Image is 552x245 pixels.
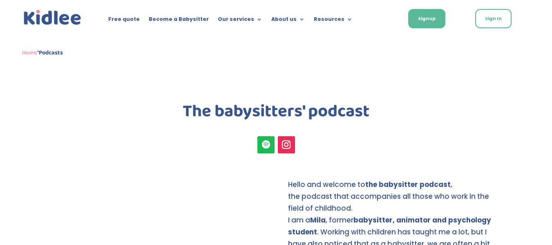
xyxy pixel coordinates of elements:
[365,180,451,189] strong: the babysitter podcast
[288,215,491,237] strong: babysitter, animator and psychology student
[22,48,37,58] a: Home
[218,16,262,25] a: Our services
[314,16,353,25] a: Resources
[39,48,63,58] strong: Podcasts
[149,16,209,25] a: Become a Babysitter
[108,16,140,25] a: Free quote
[22,8,83,27] img: logo_kidlee_blue
[310,215,326,225] strong: Mila
[271,16,305,25] a: About us
[278,136,295,153] a: Follow on Instagram
[22,48,63,58] span: "
[257,136,275,153] a: Follow on Spotify
[382,17,390,22] img: English
[56,103,497,124] h1: The babysitters' podcast
[475,9,512,28] a: Sign In
[408,9,445,28] a: Signup
[22,8,83,27] a: Kidlee Logo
